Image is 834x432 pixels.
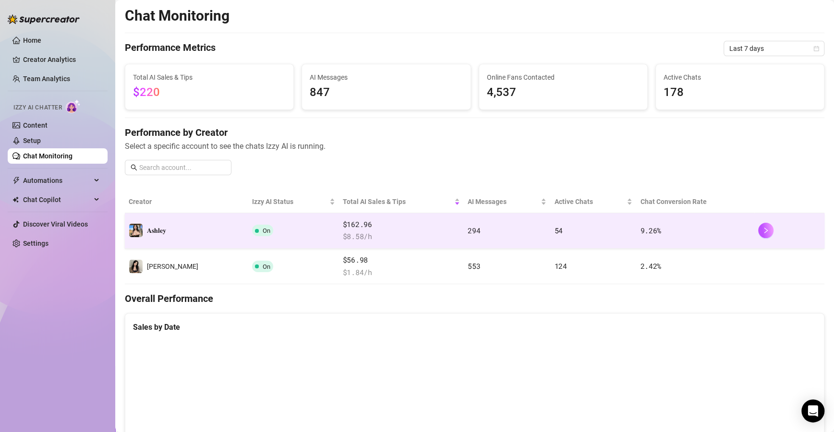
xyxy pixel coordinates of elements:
img: Ashley [129,260,143,273]
a: Chat Monitoring [23,152,73,160]
span: 4,537 [487,84,640,102]
span: $56.98 [343,254,460,266]
h4: Performance Metrics [125,41,216,56]
a: Settings [23,240,48,247]
th: Active Chats [550,191,636,213]
span: AI Messages [310,72,462,83]
span: 2.42 % [640,261,661,271]
span: On [263,263,270,270]
span: 847 [310,84,462,102]
span: 𝐀𝐬𝐡𝐥𝐞𝐲 [147,227,166,234]
a: Creator Analytics [23,52,100,67]
h4: Overall Performance [125,292,824,305]
span: Izzy AI Status [252,196,327,207]
span: 54 [554,226,562,235]
span: search [131,164,137,171]
span: [PERSON_NAME] [147,263,198,270]
span: 9.26 % [640,226,661,235]
img: Chat Copilot [12,196,19,203]
span: Online Fans Contacted [487,72,640,83]
a: Home [23,36,41,44]
span: thunderbolt [12,177,20,184]
img: logo-BBDzfeDw.svg [8,14,80,24]
span: $ 8.58 /h [343,231,460,242]
a: Content [23,121,48,129]
span: Chat Copilot [23,192,91,207]
span: 294 [468,226,480,235]
span: right [762,227,769,234]
button: right [758,223,774,238]
span: 124 [554,261,567,271]
div: Open Intercom Messenger [801,399,824,422]
span: $162.96 [343,219,460,230]
th: Izzy AI Status [248,191,338,213]
img: AI Chatter [66,99,81,113]
span: AI Messages [468,196,539,207]
input: Search account... [139,162,226,173]
a: Discover Viral Videos [23,220,88,228]
span: Total AI Sales & Tips [343,196,452,207]
span: Automations [23,173,91,188]
span: Total AI Sales & Tips [133,72,286,83]
th: Creator [125,191,248,213]
span: 178 [664,84,816,102]
div: Sales by Date [133,321,816,333]
span: calendar [813,46,819,51]
h2: Chat Monitoring [125,7,230,25]
span: $220 [133,85,160,99]
th: AI Messages [464,191,550,213]
a: Team Analytics [23,75,70,83]
span: Last 7 days [729,41,819,56]
span: On [263,227,270,234]
span: 553 [468,261,480,271]
span: Select a specific account to see the chats Izzy AI is running. [125,140,824,152]
th: Total AI Sales & Tips [339,191,464,213]
th: Chat Conversion Rate [636,191,754,213]
span: $ 1.84 /h [343,267,460,278]
img: 𝐀𝐬𝐡𝐥𝐞𝐲 [129,224,143,237]
span: Active Chats [554,196,625,207]
span: Izzy AI Chatter [13,103,62,112]
span: Active Chats [664,72,816,83]
h4: Performance by Creator [125,126,824,139]
a: Setup [23,137,41,144]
